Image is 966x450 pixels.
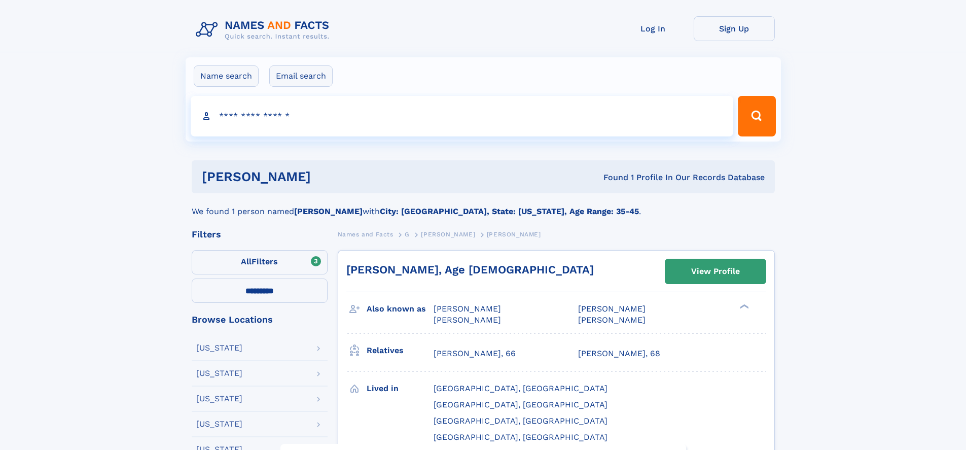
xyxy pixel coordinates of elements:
span: [GEOGRAPHIC_DATA], [GEOGRAPHIC_DATA] [434,432,607,442]
div: ❯ [737,303,749,310]
span: [PERSON_NAME] [434,304,501,314]
label: Email search [269,65,333,87]
div: View Profile [691,260,740,283]
span: G [405,231,410,238]
b: City: [GEOGRAPHIC_DATA], State: [US_STATE], Age Range: 35-45 [380,206,639,216]
span: [GEOGRAPHIC_DATA], [GEOGRAPHIC_DATA] [434,416,607,426]
h1: [PERSON_NAME] [202,170,457,183]
div: We found 1 person named with . [192,193,775,218]
div: [US_STATE] [196,344,242,352]
span: [PERSON_NAME] [578,304,646,314]
b: [PERSON_NAME] [294,206,363,216]
a: Log In [613,16,694,41]
span: [GEOGRAPHIC_DATA], [GEOGRAPHIC_DATA] [434,384,607,393]
a: [PERSON_NAME], 68 [578,348,660,359]
h3: Lived in [367,380,434,397]
span: [GEOGRAPHIC_DATA], [GEOGRAPHIC_DATA] [434,400,607,409]
div: Browse Locations [192,315,328,324]
button: Search Button [738,96,775,136]
span: [PERSON_NAME] [487,231,541,238]
a: Sign Up [694,16,775,41]
a: View Profile [665,259,766,284]
a: G [405,228,410,240]
span: All [241,257,252,266]
h3: Also known as [367,300,434,318]
input: search input [191,96,734,136]
a: [PERSON_NAME] [421,228,475,240]
div: Found 1 Profile In Our Records Database [457,172,765,183]
a: [PERSON_NAME], 66 [434,348,516,359]
label: Name search [194,65,259,87]
label: Filters [192,250,328,274]
span: [PERSON_NAME] [421,231,475,238]
a: [PERSON_NAME], Age [DEMOGRAPHIC_DATA] [346,263,594,276]
a: Names and Facts [338,228,393,240]
div: [US_STATE] [196,395,242,403]
span: [PERSON_NAME] [578,315,646,325]
h3: Relatives [367,342,434,359]
div: [US_STATE] [196,420,242,428]
img: Logo Names and Facts [192,16,338,44]
div: [US_STATE] [196,369,242,377]
span: [PERSON_NAME] [434,315,501,325]
div: Filters [192,230,328,239]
